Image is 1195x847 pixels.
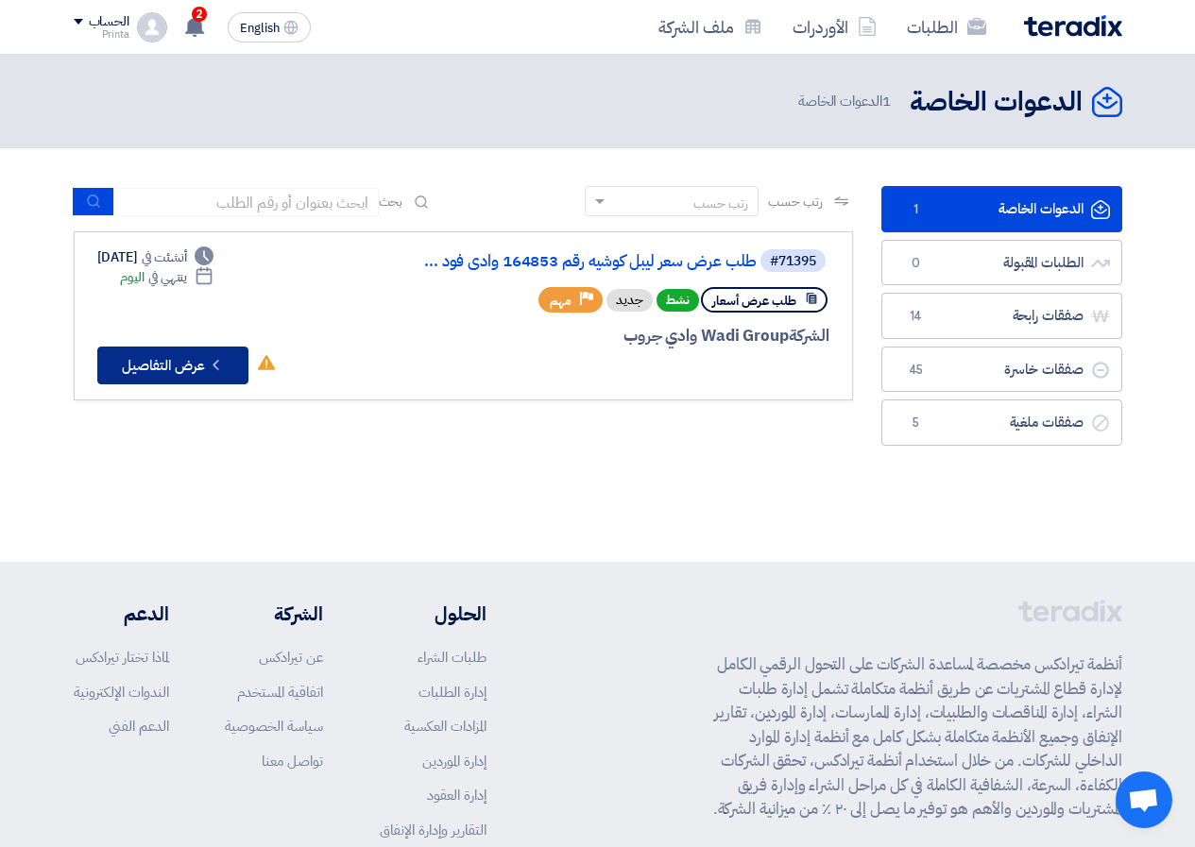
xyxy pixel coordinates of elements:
[882,91,891,111] span: 1
[225,600,323,628] li: الشركة
[89,14,129,30] div: الحساب
[881,399,1122,446] a: صفقات ملغية5
[881,347,1122,393] a: صفقات خاسرة45
[770,255,816,268] div: #71395
[712,292,796,310] span: طلب عرض أسعار
[97,347,248,384] button: عرض التفاصيل
[910,84,1083,121] h2: الدعوات الخاصة
[379,192,403,212] span: بحث
[905,307,928,326] span: 14
[74,29,129,40] div: Printa
[379,253,757,270] a: طلب عرض سعر ليبل كوشيه رقم 164853 وادى فود ...
[643,5,777,49] a: ملف الشركة
[142,247,187,267] span: أنشئت في
[550,292,572,310] span: مهم
[262,751,323,771] a: تواصل معنا
[798,91,895,112] span: الدعوات الخاصة
[404,716,487,737] a: المزادات العكسية
[905,254,928,273] span: 0
[789,324,829,347] span: الشركة
[380,820,487,840] a: التقارير وإدارة الإنفاق
[693,194,748,213] div: رتب حسب
[418,647,487,668] a: طلبات الشراء
[703,652,1122,822] p: أنظمة تيرادكس مخصصة لمساعدة الشركات على التحول الرقمي الكامل لإدارة قطاع المشتريات عن طريق أنظمة ...
[606,289,653,312] div: جديد
[228,12,311,42] button: English
[237,682,323,703] a: اتفاقية المستخدم
[768,192,822,212] span: رتب حسب
[657,289,699,312] span: نشط
[97,247,214,267] div: [DATE]
[892,5,1001,49] a: الطلبات
[777,5,892,49] a: الأوردرات
[380,600,487,628] li: الحلول
[905,200,928,219] span: 1
[240,22,280,35] span: English
[375,324,829,348] div: Wadi Group وادي جروب
[422,751,487,771] a: إدارة الموردين
[905,361,928,380] span: 45
[192,7,207,22] span: 2
[905,414,928,432] span: 5
[148,267,187,287] span: ينتهي في
[109,716,169,737] a: الدعم الفني
[1116,771,1172,828] div: دردشة مفتوحة
[76,647,169,668] a: لماذا تختار تيرادكس
[881,293,1122,339] a: صفقات رابحة14
[225,716,323,737] a: سياسة الخصوصية
[1024,15,1122,37] img: Teradix logo
[74,682,169,703] a: الندوات الإلكترونية
[137,12,167,42] img: profile_test.png
[427,785,487,805] a: إدارة العقود
[114,188,379,216] input: ابحث بعنوان أو رقم الطلب
[74,600,169,628] li: الدعم
[418,682,487,703] a: إدارة الطلبات
[881,186,1122,232] a: الدعوات الخاصة1
[259,647,323,668] a: عن تيرادكس
[120,267,213,287] div: اليوم
[881,240,1122,286] a: الطلبات المقبولة0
